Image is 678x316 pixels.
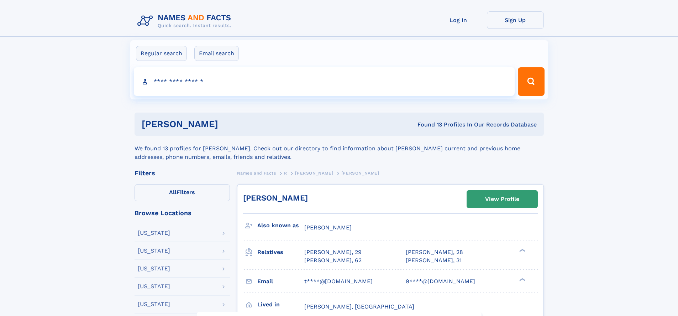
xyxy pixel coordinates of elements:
[304,248,362,256] a: [PERSON_NAME], 29
[485,191,519,207] div: View Profile
[304,224,352,231] span: [PERSON_NAME]
[135,11,237,31] img: Logo Names and Facts
[257,246,304,258] h3: Relatives
[257,299,304,311] h3: Lived in
[237,169,276,177] a: Names and Facts
[136,46,187,61] label: Regular search
[284,169,287,177] a: R
[134,67,515,96] input: search input
[341,171,379,176] span: [PERSON_NAME]
[295,171,333,176] span: [PERSON_NAME]
[517,277,526,282] div: ❯
[257,275,304,287] h3: Email
[138,266,170,271] div: [US_STATE]
[406,257,462,264] a: [PERSON_NAME], 31
[135,184,230,201] label: Filters
[169,189,177,196] span: All
[318,121,537,129] div: Found 13 Profiles In Our Records Database
[243,193,308,202] a: [PERSON_NAME]
[487,11,544,29] a: Sign Up
[135,170,230,176] div: Filters
[135,210,230,216] div: Browse Locations
[304,257,362,264] a: [PERSON_NAME], 62
[138,301,170,307] div: [US_STATE]
[430,11,487,29] a: Log In
[142,120,318,129] h1: [PERSON_NAME]
[135,136,544,161] div: We found 13 profiles for [PERSON_NAME]. Check out our directory to find information about [PERSON...
[304,303,414,310] span: [PERSON_NAME], [GEOGRAPHIC_DATA]
[257,219,304,232] h3: Also known as
[138,230,170,236] div: [US_STATE]
[467,191,537,208] a: View Profile
[138,248,170,254] div: [US_STATE]
[517,248,526,253] div: ❯
[138,284,170,289] div: [US_STATE]
[518,67,544,96] button: Search Button
[295,169,333,177] a: [PERSON_NAME]
[406,248,463,256] a: [PERSON_NAME], 28
[284,171,287,176] span: R
[194,46,239,61] label: Email search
